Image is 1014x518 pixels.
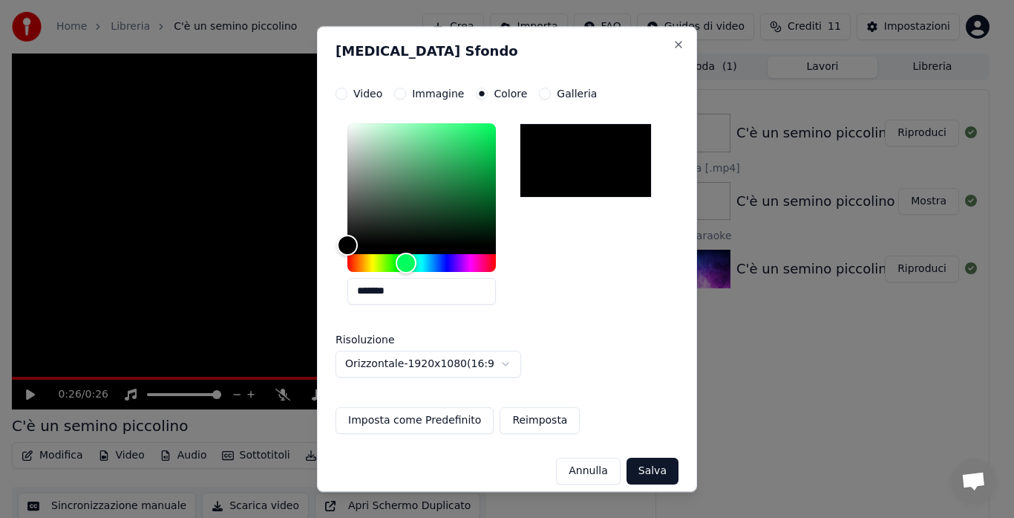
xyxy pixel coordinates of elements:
button: Reimposta [500,407,580,434]
button: Annulla [556,458,621,485]
div: Hue [347,254,496,272]
label: Video [353,88,382,99]
label: Galleria [557,88,597,99]
label: Immagine [412,88,464,99]
div: Color [347,123,496,245]
h2: [MEDICAL_DATA] Sfondo [336,45,678,58]
button: Salva [627,458,678,485]
button: Imposta come Predefinito [336,407,494,434]
label: Colore [494,88,527,99]
label: Risoluzione [336,334,484,345]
